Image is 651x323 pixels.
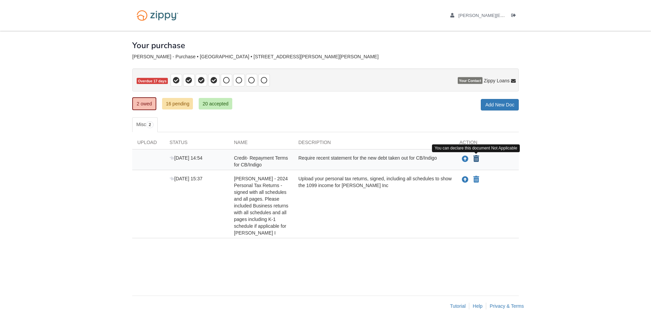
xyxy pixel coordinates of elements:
[461,175,469,184] button: Upload Laura Roth - 2024 Personal Tax Returns - signed with all schedules and all pages. Please i...
[234,155,288,167] span: Credit- Repayment Terms for CB/Indigo
[132,54,519,60] div: [PERSON_NAME] - Purchase • [GEOGRAPHIC_DATA] • [STREET_ADDRESS][PERSON_NAME][PERSON_NAME]
[450,303,466,309] a: Tutorial
[461,155,469,163] button: Upload Credit- Repayment Terms for CB/Indigo
[170,155,202,161] span: [DATE] 14:54
[458,77,482,84] span: Your Contact
[132,139,164,149] div: Upload
[234,176,288,236] span: [PERSON_NAME] - 2024 Personal Tax Returns - signed with all schedules and all pages. Please inclu...
[132,117,158,132] a: Misc
[454,139,519,149] div: Action
[293,175,454,236] div: Upload your personal tax returns, signed, including all schedules to show the 1099 income for [PE...
[162,98,193,109] a: 16 pending
[132,7,183,24] img: Logo
[229,139,293,149] div: Name
[137,78,168,84] span: Overdue 17 days
[132,97,156,110] a: 2 owed
[293,155,454,168] div: Require recent statement for the new debt taken out for CB/Indigo
[164,139,229,149] div: Status
[490,303,524,309] a: Privacy & Terms
[511,13,519,20] a: Log out
[484,77,510,84] span: Zippy Loans
[146,121,154,128] span: 2
[432,144,520,152] div: You can declare this document Not Applicable
[132,41,185,50] h1: Your purchase
[170,176,202,181] span: [DATE] 15:37
[199,98,232,109] a: 20 accepted
[473,303,482,309] a: Help
[473,155,480,163] button: Declare Credit- Repayment Terms for CB/Indigo not applicable
[473,176,480,184] button: Declare Laura Roth - 2024 Personal Tax Returns - signed with all schedules and all pages. Please ...
[293,139,454,149] div: Description
[481,99,519,110] a: Add New Doc
[450,13,574,20] a: edit profile
[458,13,574,18] span: lorelyn_roth@yahoo.com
